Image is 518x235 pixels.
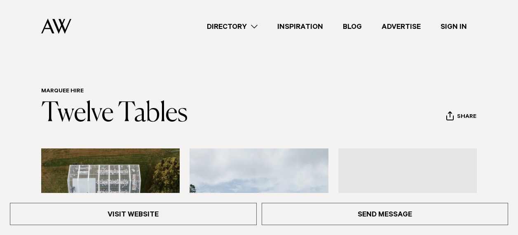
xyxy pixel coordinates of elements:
[267,21,333,32] a: Inspiration
[457,113,476,121] span: Share
[10,203,257,225] a: Visit Website
[446,111,477,123] button: Share
[333,21,372,32] a: Blog
[41,101,188,127] a: Twelve Tables
[372,21,431,32] a: Advertise
[262,203,509,225] a: Send Message
[431,21,477,32] a: Sign In
[197,21,267,32] a: Directory
[41,19,71,34] img: Auckland Weddings Logo
[41,88,84,95] a: Marquee Hire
